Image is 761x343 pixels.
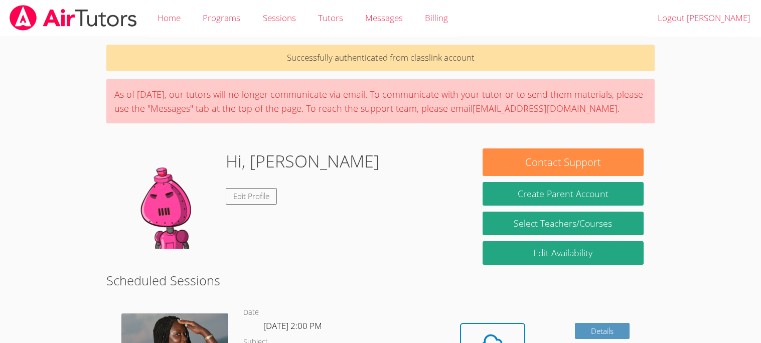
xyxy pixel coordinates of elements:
h1: Hi, [PERSON_NAME] [226,148,379,174]
a: Edit Availability [483,241,643,265]
button: Contact Support [483,148,643,176]
span: [DATE] 2:00 PM [263,320,322,331]
h2: Scheduled Sessions [106,271,654,290]
span: Messages [365,12,403,24]
p: Successfully authenticated from classlink account [106,45,654,71]
div: As of [DATE], our tutors will no longer communicate via email. To communicate with your tutor or ... [106,79,654,123]
dt: Date [243,306,259,319]
a: Edit Profile [226,188,277,205]
a: Details [575,323,630,339]
button: Create Parent Account [483,182,643,206]
a: Select Teachers/Courses [483,212,643,235]
img: default.png [117,148,218,249]
img: airtutors_banner-c4298cdbf04f3fff15de1276eac7730deb9818008684d7c2e4769d2f7ddbe033.png [9,5,138,31]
